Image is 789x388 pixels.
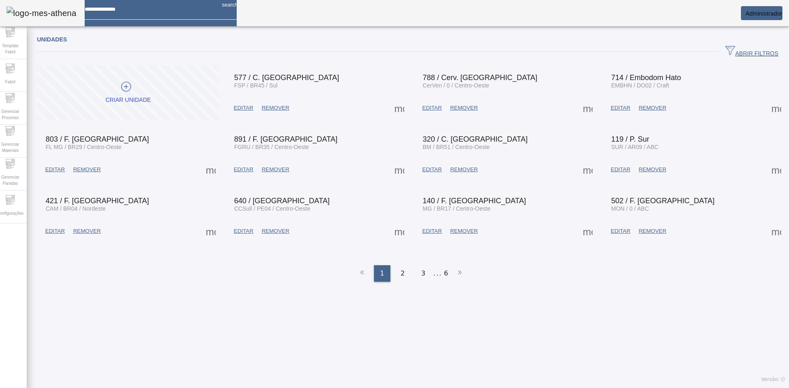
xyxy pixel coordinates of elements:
[611,104,630,112] span: EDITAR
[234,227,254,235] span: EDITAR
[611,165,630,174] span: EDITAR
[69,162,105,177] button: REMOVER
[392,224,407,239] button: Mais
[2,76,18,87] span: Fabril
[423,144,490,150] span: BM / BR51 / Centro-Oeste
[258,162,293,177] button: REMOVER
[580,162,595,177] button: Mais
[639,165,666,174] span: REMOVER
[46,144,122,150] span: FL MG / BR29 / Centro-Oeste
[418,101,446,115] button: EDITAR
[719,44,785,59] button: ABRIR FILTROS
[423,197,526,205] span: 140 / F. [GEOGRAPHIC_DATA]
[450,104,478,112] span: REMOVER
[234,82,278,89] span: FSP / BR45 / Sul
[37,65,219,121] button: Criar unidade
[258,224,293,239] button: REMOVER
[423,135,528,143] span: 320 / C. [GEOGRAPHIC_DATA]
[234,165,254,174] span: EDITAR
[634,224,670,239] button: REMOVER
[230,224,258,239] button: EDITAR
[607,101,634,115] button: EDITAR
[423,82,489,89] span: CerVen / 0 / Centro-Oeste
[45,165,65,174] span: EDITAR
[580,101,595,115] button: Mais
[446,224,482,239] button: REMOVER
[611,73,681,82] span: 714 / Embodom Hato
[46,197,149,205] span: 421 / F. [GEOGRAPHIC_DATA]
[639,104,666,112] span: REMOVER
[761,377,785,382] span: Versão: ()
[421,269,425,278] span: 3
[634,101,670,115] button: REMOVER
[450,165,478,174] span: REMOVER
[230,101,258,115] button: EDITAR
[392,162,407,177] button: Mais
[745,10,782,17] span: Administrador
[607,224,634,239] button: EDITAR
[580,224,595,239] button: Mais
[41,162,69,177] button: EDITAR
[262,165,289,174] span: REMOVER
[434,265,442,282] li: ...
[45,227,65,235] span: EDITAR
[446,162,482,177] button: REMOVER
[37,36,67,43] span: Unidades
[611,227,630,235] span: EDITAR
[106,96,151,104] div: Criar unidade
[46,205,106,212] span: CAM / BR04 / Nordeste
[73,165,101,174] span: REMOVER
[611,205,649,212] span: MON / 0 / ABC
[422,104,442,112] span: EDITAR
[444,265,448,282] li: 6
[639,227,666,235] span: REMOVER
[418,162,446,177] button: EDITAR
[234,135,337,143] span: 891 / F. [GEOGRAPHIC_DATA]
[46,135,149,143] span: 803 / F. [GEOGRAPHIC_DATA]
[234,144,309,150] span: FGRU / BR35 / Centro-Oeste
[203,162,218,177] button: Mais
[392,101,407,115] button: Mais
[7,7,76,20] img: logo-mes-athena
[422,227,442,235] span: EDITAR
[607,162,634,177] button: EDITAR
[769,162,784,177] button: Mais
[446,101,482,115] button: REMOVER
[258,101,293,115] button: REMOVER
[203,224,218,239] button: Mais
[423,205,491,212] span: MG / BR17 / Centro-Oeste
[611,135,649,143] span: 119 / P. Sur
[401,269,405,278] span: 2
[422,165,442,174] span: EDITAR
[234,205,310,212] span: CCSull / PE04 / Centro-Oeste
[611,82,669,89] span: EMBHN / DO02 / Craft
[611,144,658,150] span: SUR / AR09 / ABC
[230,162,258,177] button: EDITAR
[69,224,105,239] button: REMOVER
[234,104,254,112] span: EDITAR
[769,224,784,239] button: Mais
[611,197,714,205] span: 502 / F. [GEOGRAPHIC_DATA]
[725,46,778,58] span: ABRIR FILTROS
[634,162,670,177] button: REMOVER
[450,227,478,235] span: REMOVER
[234,73,339,82] span: 577 / C. [GEOGRAPHIC_DATA]
[418,224,446,239] button: EDITAR
[769,101,784,115] button: Mais
[423,73,538,82] span: 788 / Cerv. [GEOGRAPHIC_DATA]
[234,197,330,205] span: 640 / [GEOGRAPHIC_DATA]
[262,227,289,235] span: REMOVER
[73,227,101,235] span: REMOVER
[262,104,289,112] span: REMOVER
[41,224,69,239] button: EDITAR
